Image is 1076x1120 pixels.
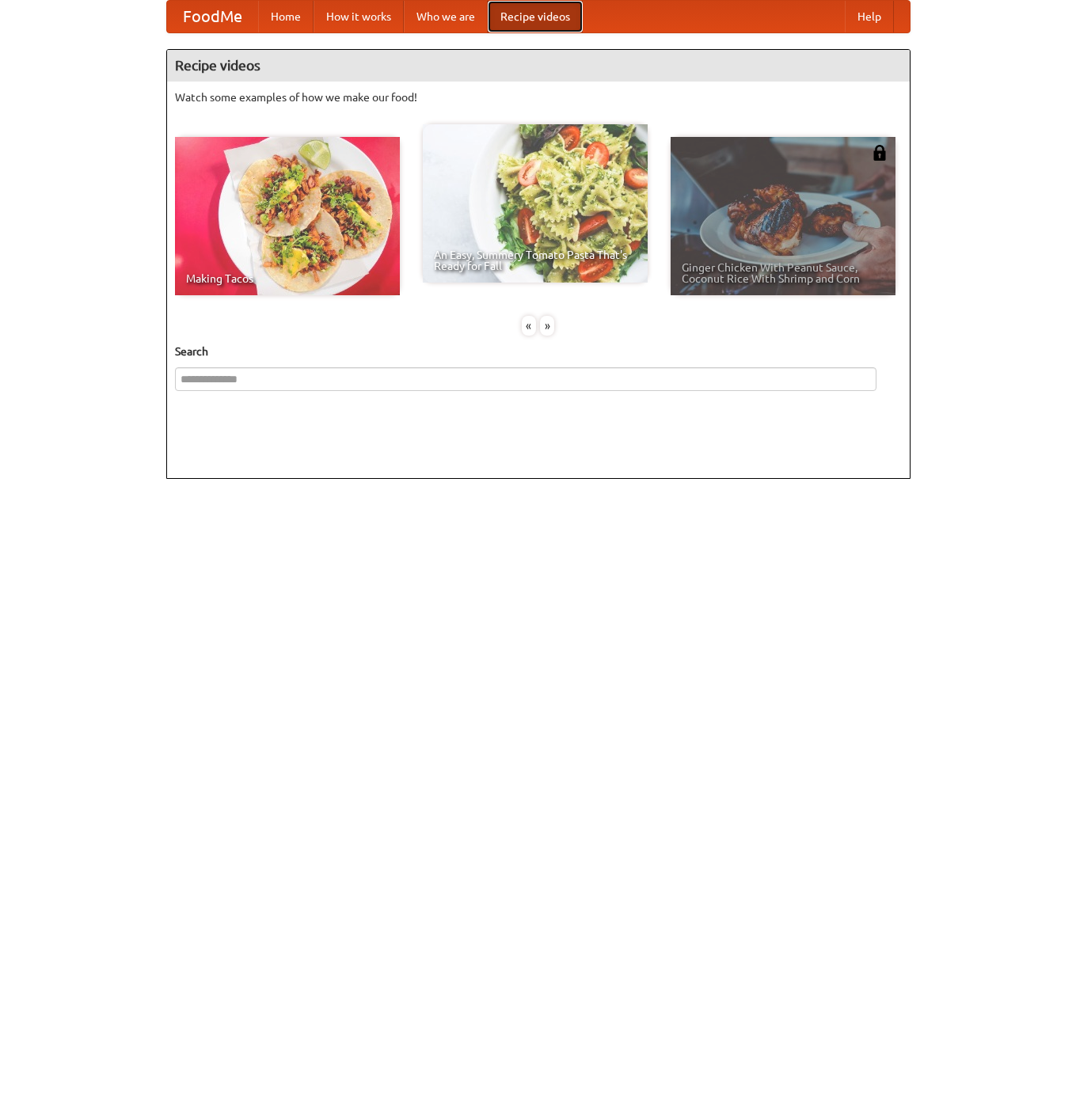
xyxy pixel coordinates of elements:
a: FoodMe [167,1,258,32]
a: Home [258,1,314,32]
span: An Easy, Summery Tomato Pasta That's Ready for Fall [434,249,637,271]
a: How it works [314,1,404,32]
a: Recipe videos [488,1,583,32]
div: » [540,316,554,336]
p: Watch some examples of how we make our food! [175,89,902,105]
div: « [522,316,536,336]
a: Help [845,1,894,32]
a: Who we are [404,1,488,32]
img: 483408.png [872,145,888,161]
h4: Recipe videos [167,50,910,82]
h5: Search [175,344,902,359]
a: Making Tacos [175,137,400,295]
a: An Easy, Summery Tomato Pasta That's Ready for Fall [423,124,648,283]
span: Making Tacos [186,273,389,284]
